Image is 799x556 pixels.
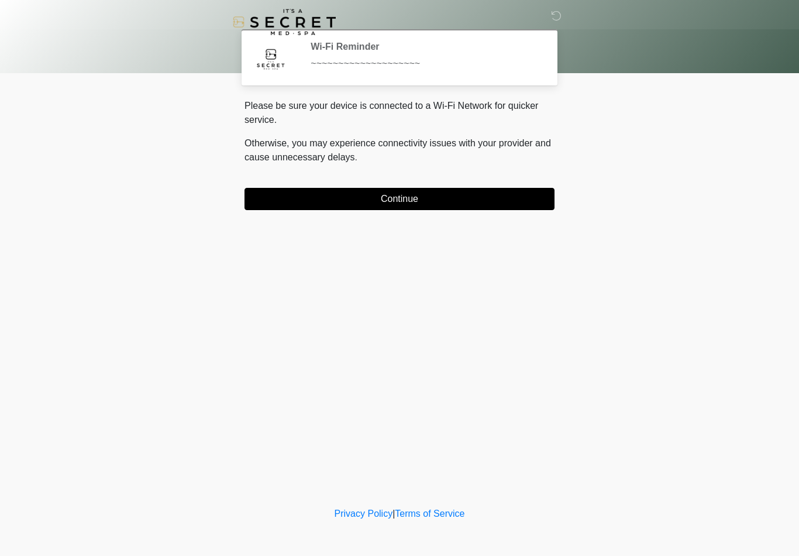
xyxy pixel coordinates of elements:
a: | [392,509,395,519]
img: It's A Secret Med Spa Logo [233,9,336,35]
button: Continue [244,188,555,210]
img: Agent Avatar [253,41,288,76]
span: . [355,152,357,162]
a: Privacy Policy [335,509,393,519]
a: Terms of Service [395,509,464,519]
h2: Wi-Fi Reminder [311,41,537,52]
div: ~~~~~~~~~~~~~~~~~~~~ [311,57,537,71]
p: Otherwise, you may experience connectivity issues with your provider and cause unnecessary delays [244,136,555,164]
p: Please be sure your device is connected to a Wi-Fi Network for quicker service. [244,99,555,127]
